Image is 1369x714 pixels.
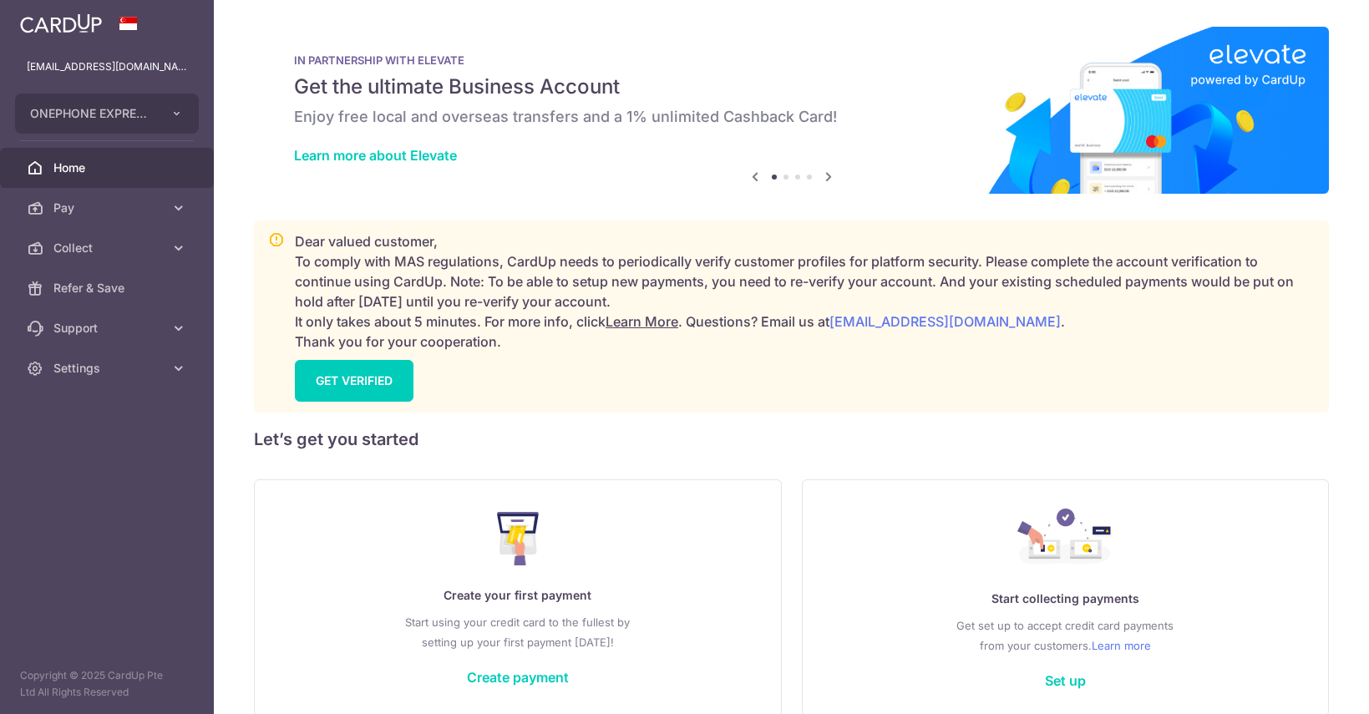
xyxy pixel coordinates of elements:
[53,240,164,256] span: Collect
[294,147,457,164] a: Learn more about Elevate
[1045,672,1086,689] a: Set up
[288,612,748,652] p: Start using your credit card to the fullest by setting up your first payment [DATE]!
[294,107,1289,127] h6: Enjoy free local and overseas transfers and a 1% unlimited Cashback Card!
[254,426,1329,453] h5: Let’s get you started
[836,589,1295,609] p: Start collecting payments
[295,231,1315,352] p: Dear valued customer, To comply with MAS regulations, CardUp needs to periodically verify custome...
[288,585,748,605] p: Create your first payment
[53,280,164,296] span: Refer & Save
[467,669,569,686] a: Create payment
[1017,509,1113,569] img: Collect Payment
[294,53,1289,67] p: IN PARTNERSHIP WITH ELEVATE
[497,512,540,565] img: Make Payment
[254,27,1329,194] img: Renovation banner
[1092,636,1151,656] a: Learn more
[829,313,1061,330] a: [EMAIL_ADDRESS][DOMAIN_NAME]
[20,13,102,33] img: CardUp
[606,313,678,330] a: Learn More
[294,73,1289,100] h5: Get the ultimate Business Account
[53,200,164,216] span: Pay
[295,360,413,402] a: GET VERIFIED
[836,615,1295,656] p: Get set up to accept credit card payments from your customers.
[53,320,164,337] span: Support
[30,105,154,122] span: ONEPHONE EXPRESS PTE LTD
[53,160,164,176] span: Home
[53,360,164,377] span: Settings
[27,58,187,75] p: [EMAIL_ADDRESS][DOMAIN_NAME]
[15,94,199,134] button: ONEPHONE EXPRESS PTE LTD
